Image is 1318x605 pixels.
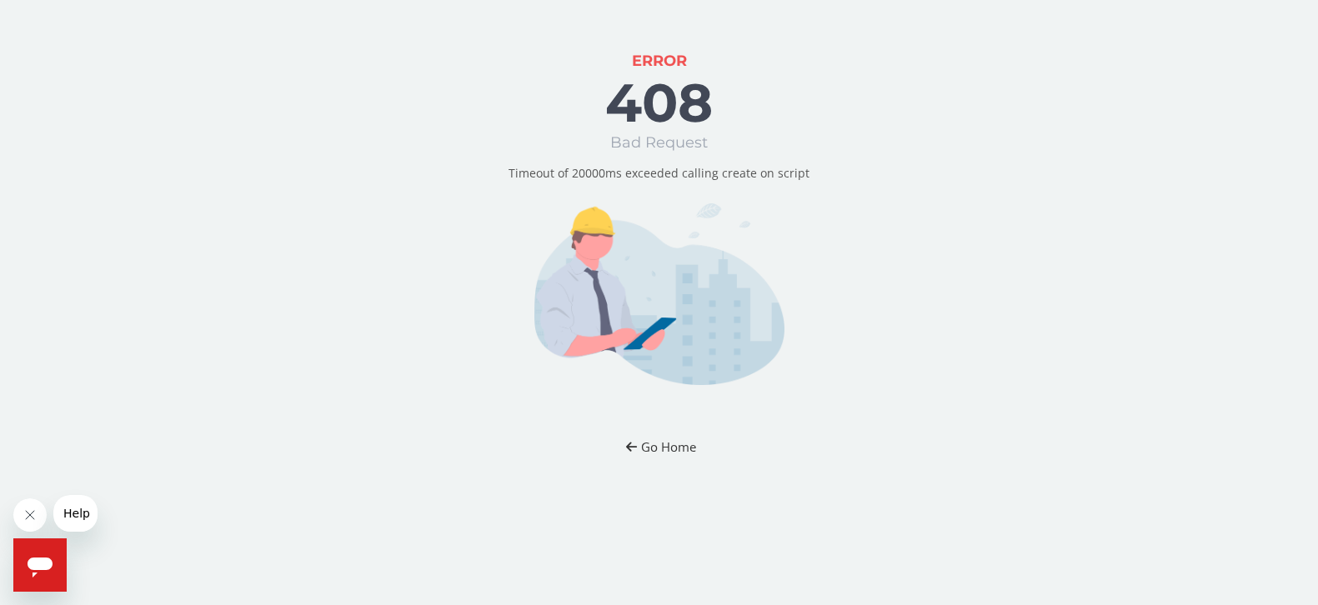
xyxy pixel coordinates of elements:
[632,53,687,70] h1: ERROR
[13,538,67,592] iframe: Button to launch messaging window
[610,135,708,152] h1: Bad Request
[53,495,98,532] iframe: Message from company
[13,498,47,532] iframe: Close message
[509,165,809,182] p: Timeout of 20000ms exceeded calling create on script
[610,432,708,462] button: Go Home
[605,73,713,132] h1: 408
